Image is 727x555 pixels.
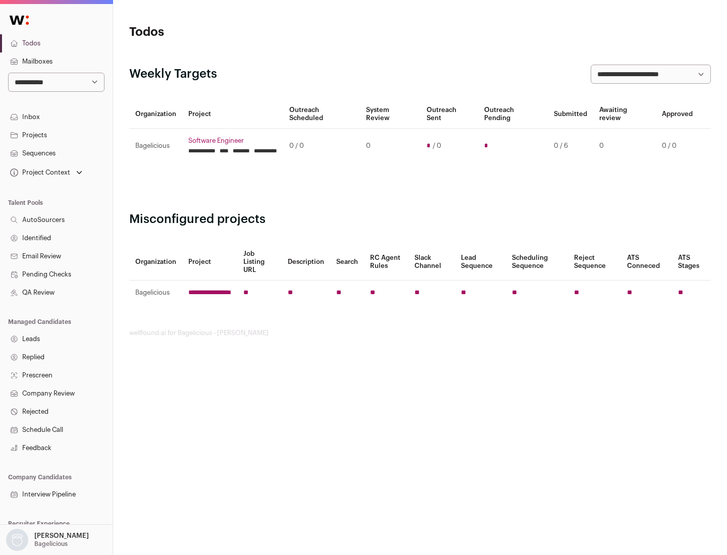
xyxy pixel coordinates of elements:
[478,100,547,129] th: Outreach Pending
[8,165,84,180] button: Open dropdown
[656,129,699,163] td: 0 / 0
[237,244,282,281] th: Job Listing URL
[283,100,360,129] th: Outreach Scheduled
[129,329,711,337] footer: wellfound:ai for Bagelicious - [PERSON_NAME]
[621,244,671,281] th: ATS Conneced
[4,10,34,30] img: Wellfound
[129,211,711,228] h2: Misconfigured projects
[672,244,711,281] th: ATS Stages
[129,244,182,281] th: Organization
[4,529,91,551] button: Open dropdown
[182,100,283,129] th: Project
[568,244,621,281] th: Reject Sequence
[330,244,364,281] th: Search
[408,244,455,281] th: Slack Channel
[421,100,479,129] th: Outreach Sent
[34,540,68,548] p: Bagelicious
[129,24,323,40] h1: Todos
[282,244,330,281] th: Description
[6,529,28,551] img: nopic.png
[656,100,699,129] th: Approved
[360,129,420,163] td: 0
[433,142,441,150] span: / 0
[34,532,89,540] p: [PERSON_NAME]
[593,129,656,163] td: 0
[129,281,182,305] td: Bagelicious
[548,129,593,163] td: 0 / 6
[548,100,593,129] th: Submitted
[593,100,656,129] th: Awaiting review
[8,169,70,177] div: Project Context
[283,129,360,163] td: 0 / 0
[129,66,217,82] h2: Weekly Targets
[364,244,408,281] th: RC Agent Rules
[129,129,182,163] td: Bagelicious
[455,244,506,281] th: Lead Sequence
[129,100,182,129] th: Organization
[182,244,237,281] th: Project
[360,100,420,129] th: System Review
[188,137,277,145] a: Software Engineer
[506,244,568,281] th: Scheduling Sequence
